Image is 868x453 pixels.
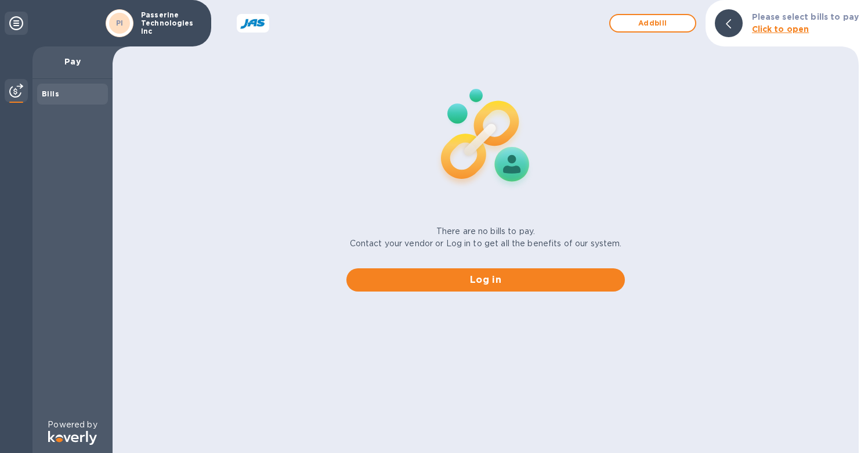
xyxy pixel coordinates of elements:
b: Please select bills to pay [752,12,859,21]
button: Addbill [609,14,696,33]
img: Logo [48,431,97,445]
span: Log in [356,273,616,287]
p: There are no bills to pay. Contact your vendor or Log in to get all the benefits of our system. [350,225,622,250]
b: Bills [42,89,59,98]
b: Click to open [752,24,809,34]
p: Powered by [48,419,97,431]
p: Passerine Technologies Inc [141,11,199,35]
button: Log in [346,268,625,292]
b: PI [116,19,124,27]
span: Add bill [620,16,686,30]
p: Pay [42,56,103,67]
